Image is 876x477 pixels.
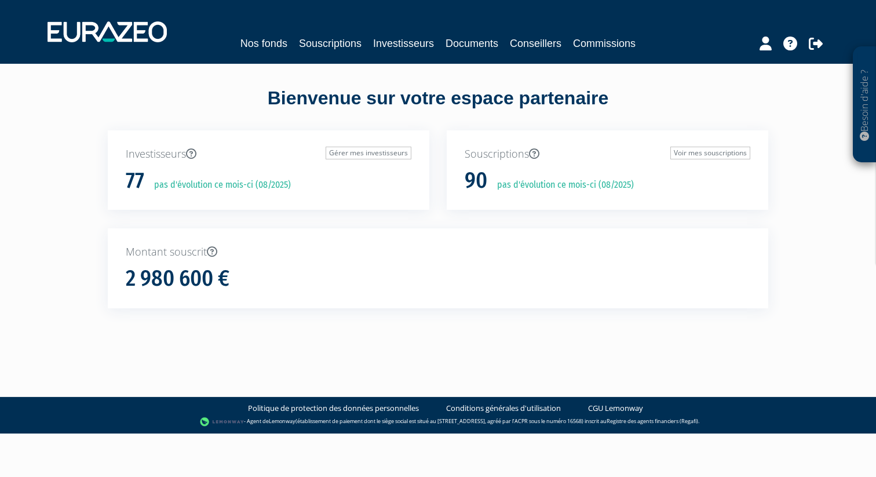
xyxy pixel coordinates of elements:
div: Bienvenue sur votre espace partenaire [99,85,777,130]
img: logo-lemonway.png [200,416,244,428]
p: pas d'évolution ce mois-ci (08/2025) [146,179,291,192]
a: Lemonway [269,417,295,425]
p: pas d'évolution ce mois-ci (08/2025) [489,179,634,192]
a: Registre des agents financiers (Regafi) [607,417,698,425]
a: Souscriptions [299,35,362,52]
p: Montant souscrit [126,245,750,260]
div: - Agent de (établissement de paiement dont le siège social est situé au [STREET_ADDRESS], agréé p... [12,416,864,428]
h1: 90 [465,169,487,193]
a: Gérer mes investisseurs [326,147,411,159]
img: 1732889491-logotype_eurazeo_blanc_rvb.png [48,21,167,42]
p: Besoin d'aide ? [858,53,871,157]
a: Documents [446,35,498,52]
a: Commissions [573,35,636,52]
a: Politique de protection des données personnelles [248,403,419,414]
a: Nos fonds [240,35,287,52]
h1: 2 980 600 € [126,267,229,291]
a: Conditions générales d'utilisation [446,403,561,414]
a: Investisseurs [373,35,434,52]
a: Voir mes souscriptions [670,147,750,159]
h1: 77 [126,169,144,193]
a: Conseillers [510,35,561,52]
a: CGU Lemonway [588,403,643,414]
p: Souscriptions [465,147,750,162]
p: Investisseurs [126,147,411,162]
